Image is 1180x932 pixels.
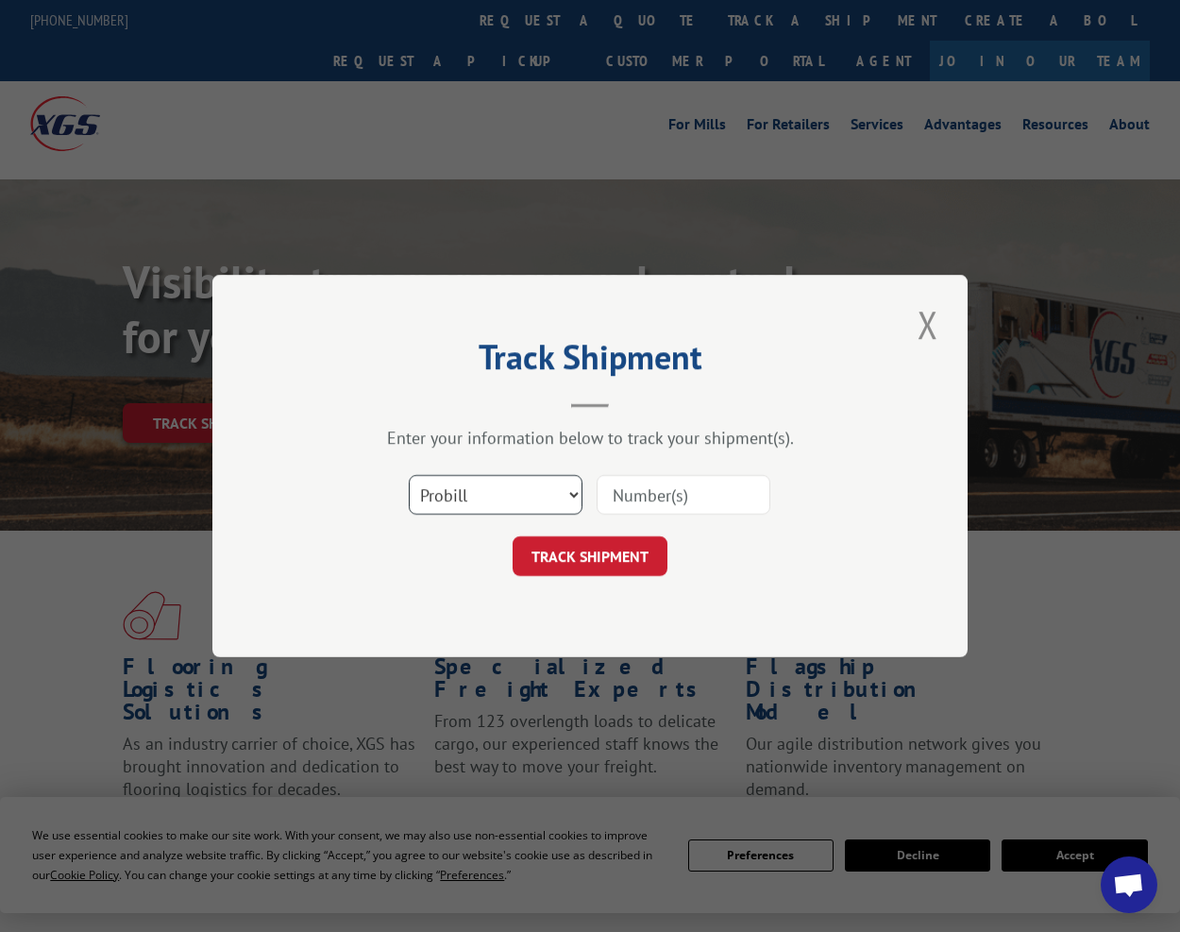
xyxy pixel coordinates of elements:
[912,298,944,350] button: Close modal
[597,475,770,515] input: Number(s)
[513,536,667,576] button: TRACK SHIPMENT
[307,427,873,449] div: Enter your information below to track your shipment(s).
[307,344,873,380] h2: Track Shipment
[1101,856,1157,913] a: Open chat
